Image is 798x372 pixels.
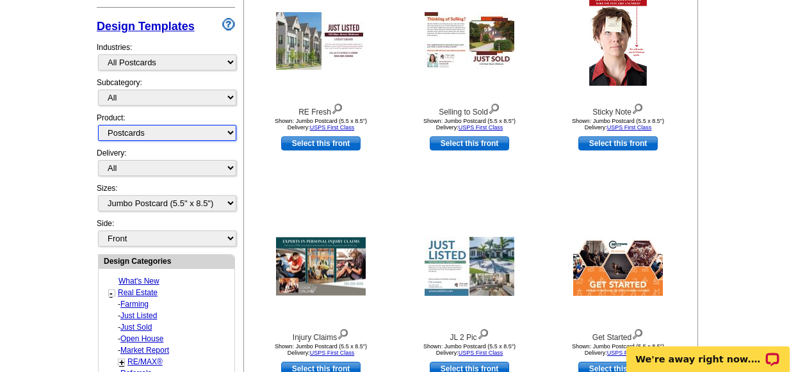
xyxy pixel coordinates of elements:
div: Sizes: [97,182,235,218]
a: USPS First Class [459,124,503,131]
a: USPS First Class [310,124,355,131]
div: Injury Claims [250,326,391,343]
a: USPS First Class [607,124,652,131]
a: RE/MAX® [127,357,163,366]
img: Injury Claims [276,238,366,296]
a: - [110,288,113,298]
div: Selling to Sold [399,101,540,118]
a: use this design [430,136,509,150]
a: Just Listed [120,311,157,320]
div: Shown: Jumbo Postcard (5.5 x 8.5") Delivery: [548,118,688,131]
div: Shown: Jumbo Postcard (5.5 x 8.5") Delivery: [548,343,688,356]
img: view design details [631,326,644,340]
div: - [108,333,233,344]
img: view design details [488,101,500,115]
a: USPS First Class [459,350,503,356]
div: Shown: Jumbo Postcard (5.5 x 8.5") Delivery: [250,118,391,131]
a: USPS First Class [310,350,355,356]
div: - [108,321,233,333]
img: view design details [331,101,343,115]
img: Get Started [573,237,663,296]
div: Sticky Note [548,101,688,118]
a: use this design [578,136,658,150]
div: Shown: Jumbo Postcard (5.5 x 8.5") Delivery: [250,343,391,356]
div: - [108,344,233,356]
a: What's New [118,277,159,286]
a: Market Report [120,346,169,355]
div: Side: [97,218,235,248]
div: - [108,310,233,321]
div: Delivery: [97,147,235,182]
div: Design Categories [99,255,234,267]
div: Shown: Jumbo Postcard (5.5 x 8.5") Delivery: [399,118,540,131]
div: Industries: [97,35,235,77]
img: view design details [631,101,644,115]
a: Design Templates [97,20,195,33]
img: view design details [337,326,349,340]
div: Shown: Jumbo Postcard (5.5 x 8.5") Delivery: [399,343,540,356]
img: design-wizard-help-icon.png [222,18,235,31]
div: JL 2 Pic [399,326,540,343]
a: Open House [120,334,163,343]
a: Farming [120,300,149,309]
img: view design details [477,326,489,340]
div: Subcategory: [97,77,235,112]
a: Real Estate [118,288,158,297]
img: JL 2 Pic [425,237,514,296]
a: Just Sold [120,323,152,332]
a: use this design [281,136,361,150]
a: + [119,357,124,368]
img: Selling to Sold [425,12,514,70]
iframe: LiveChat chat widget [618,332,798,372]
div: Get Started [548,326,688,343]
div: RE Fresh [250,101,391,118]
a: USPS First Class [607,350,652,356]
img: RE Fresh [276,12,366,70]
div: Product: [97,112,235,147]
div: - [108,298,233,310]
